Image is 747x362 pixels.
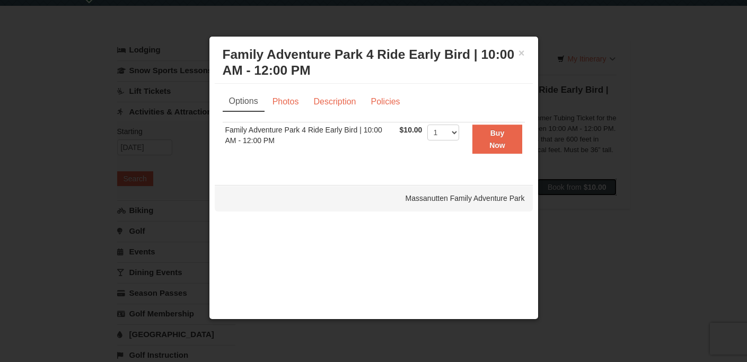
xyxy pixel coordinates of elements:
[266,92,306,112] a: Photos
[306,92,363,112] a: Description
[472,125,522,154] button: Buy Now
[364,92,407,112] a: Policies
[518,48,525,58] button: ×
[223,47,525,78] h3: Family Adventure Park 4 Ride Early Bird | 10:00 AM - 12:00 PM
[400,126,423,134] span: $10.00
[223,92,265,112] a: Options
[489,129,505,149] strong: Buy Now
[223,122,397,156] td: Family Adventure Park 4 Ride Early Bird | 10:00 AM - 12:00 PM
[215,185,533,211] div: Massanutten Family Adventure Park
